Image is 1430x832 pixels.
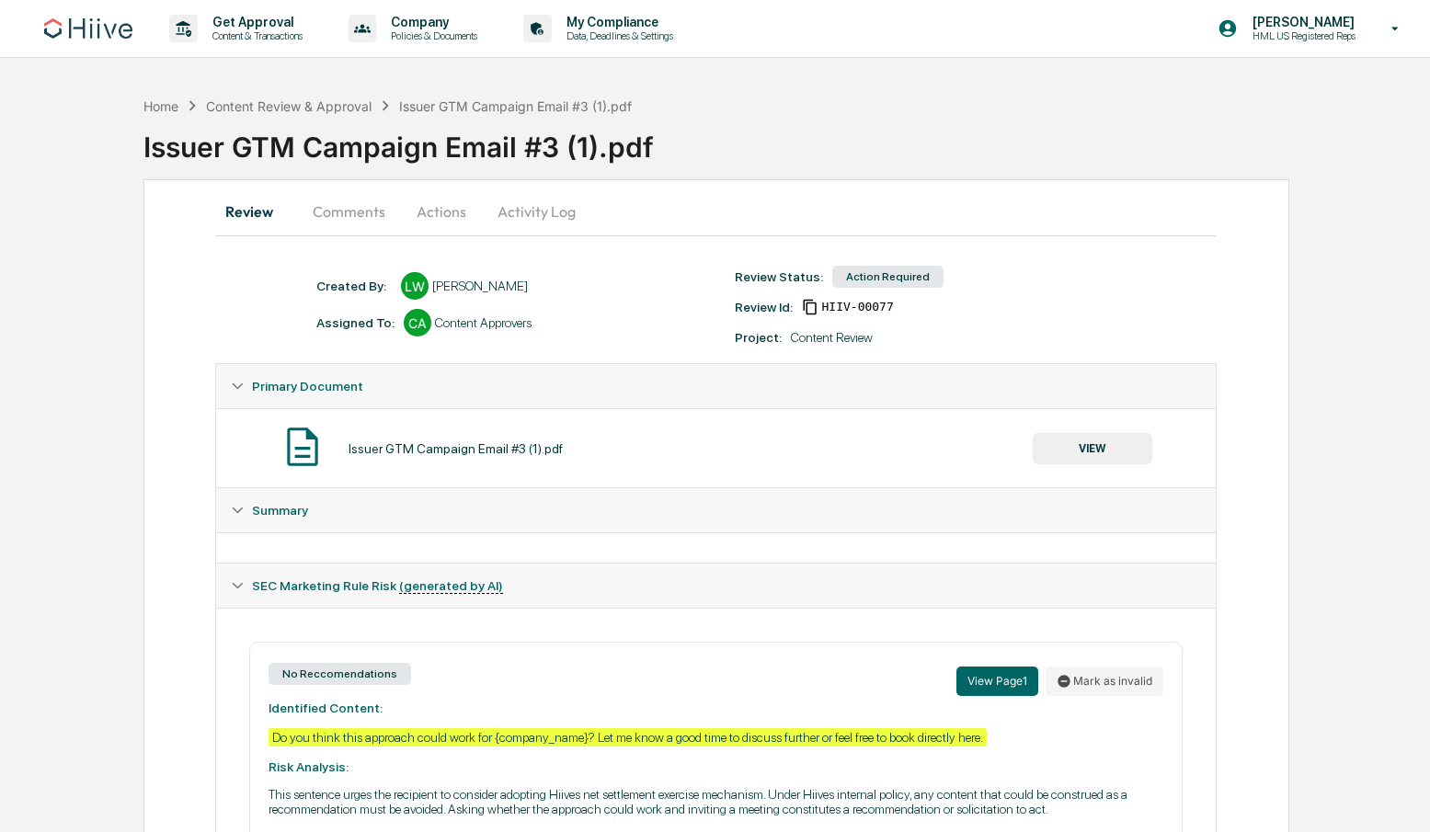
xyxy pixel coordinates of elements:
[376,29,486,42] p: Policies & Documents
[269,663,411,685] div: No Reccomendations
[198,29,312,42] p: Content & Transactions
[216,564,1216,608] div: SEC Marketing Rule Risk (generated by AI)
[143,98,178,114] div: Home
[552,15,682,29] p: My Compliance
[435,315,532,330] div: Content Approvers
[822,300,894,314] span: af087aaa-8bb6-478b-a3df-276a8340efef
[400,189,483,234] button: Actions
[735,330,782,345] div: Project:
[552,29,682,42] p: Data, Deadlines & Settings
[215,189,1217,234] div: secondary tabs example
[735,300,793,314] div: Review Id:
[1033,433,1152,464] button: VIEW
[280,424,326,470] img: Document Icon
[215,189,298,234] button: Review
[269,787,1163,816] p: This sentence urges the recipient to consider adopting Hiives net settlement exercise mechanism. ...
[252,578,503,593] span: SEC Marketing Rule Risk
[401,272,429,300] div: LW
[399,98,632,114] div: Issuer GTM Campaign Email #3 (1).pdf
[404,309,431,336] div: CA
[269,728,987,747] div: Do you think this approach could work for {company_name}? Let me know a good time to discuss furt...
[216,408,1216,487] div: Primary Document
[198,15,312,29] p: Get Approval
[376,15,486,29] p: Company
[298,189,400,234] button: Comments
[216,532,1216,563] div: Summary
[1238,15,1365,29] p: [PERSON_NAME]
[269,759,349,774] strong: Risk Analysis:
[349,441,563,456] div: Issuer GTM Campaign Email #3 (1).pdf
[206,98,372,114] div: Content Review & Approval
[832,266,944,288] div: Action Required
[316,315,395,330] div: Assigned To:
[269,701,383,715] strong: Identified Content:
[316,279,392,293] div: Created By: ‎ ‎
[44,18,132,39] img: logo
[1046,667,1163,696] button: Mark as invalid
[252,503,308,518] span: Summary
[399,578,503,594] u: (generated by AI)
[1238,29,1365,42] p: HML US Registered Reps
[735,269,823,284] div: Review Status:
[956,667,1038,696] button: View Page1
[216,488,1216,532] div: Summary
[252,379,363,393] span: Primary Document
[432,279,528,293] div: [PERSON_NAME]
[483,189,590,234] button: Activity Log
[791,330,873,345] div: Content Review
[216,364,1216,408] div: Primary Document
